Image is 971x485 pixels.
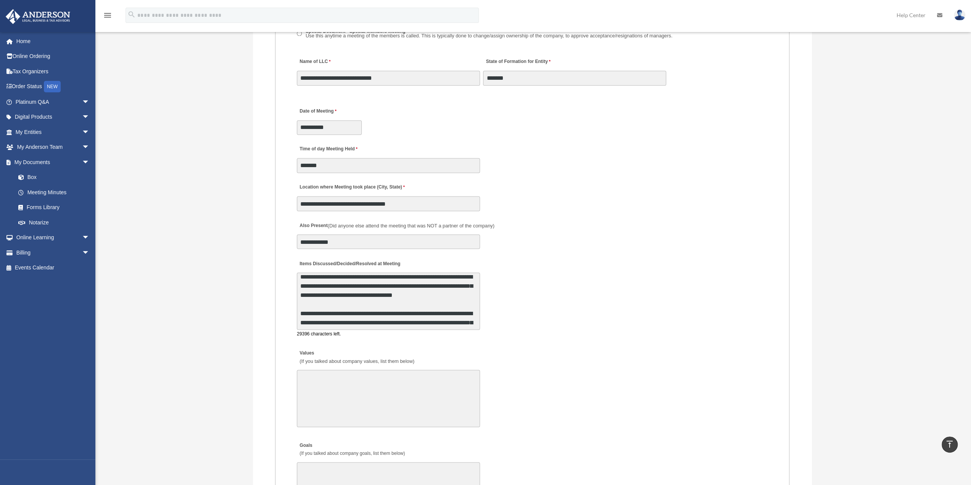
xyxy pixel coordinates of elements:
span: arrow_drop_down [82,245,97,261]
a: Platinum Q&Aarrow_drop_down [5,94,101,110]
label: Location where Meeting took place (City, State) [297,182,407,193]
a: Billingarrow_drop_down [5,245,101,260]
label: Date of Meeting [297,106,369,116]
a: menu [103,13,112,20]
label: Name of LLC [297,57,332,67]
a: My Documentsarrow_drop_down [5,155,101,170]
span: arrow_drop_down [82,94,97,110]
span: arrow_drop_down [82,155,97,170]
i: search [127,10,136,19]
span: (Did anyone else attend the meeting that was NOT a partner of the company) [328,222,494,228]
a: Tax Organizers [5,64,101,79]
span: arrow_drop_down [82,110,97,125]
a: Box [11,170,101,185]
label: Items Discussed/Decided/Resolved at Meeting [297,258,402,269]
img: Anderson Advisors Platinum Portal [3,9,72,24]
span: (If you talked about company goals, list them below) [300,450,405,456]
span: Use this anytime a meeting of the members is called. This is typically done to change/assign owne... [306,33,672,39]
label: State of Formation for Entity [483,57,552,67]
a: Online Ordering [5,49,101,64]
span: arrow_drop_down [82,230,97,246]
a: My Entitiesarrow_drop_down [5,124,101,140]
label: Values [297,348,416,366]
a: Online Learningarrow_drop_down [5,230,101,245]
a: Home [5,34,101,49]
i: vertical_align_top [945,440,954,449]
i: menu [103,11,112,20]
div: 29396 characters left. [297,330,480,338]
a: vertical_align_top [942,437,958,453]
a: My Anderson Teamarrow_drop_down [5,140,101,155]
span: (If you talked about company values, list them below) [300,358,414,364]
div: NEW [44,81,61,92]
a: Meeting Minutes [11,185,97,200]
label: Time of day Meeting Held [297,144,369,155]
span: arrow_drop_down [82,140,97,155]
a: Order StatusNEW [5,79,101,95]
a: Events Calendar [5,260,101,276]
label: Goals [297,440,407,458]
label: Also Present [297,221,496,231]
a: Forms Library [11,200,101,215]
img: User Pic [954,10,965,21]
a: Digital Productsarrow_drop_down [5,110,101,125]
a: Notarize [11,215,101,230]
span: arrow_drop_down [82,124,97,140]
label: Special Document - Special Members Meeting [303,28,675,40]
